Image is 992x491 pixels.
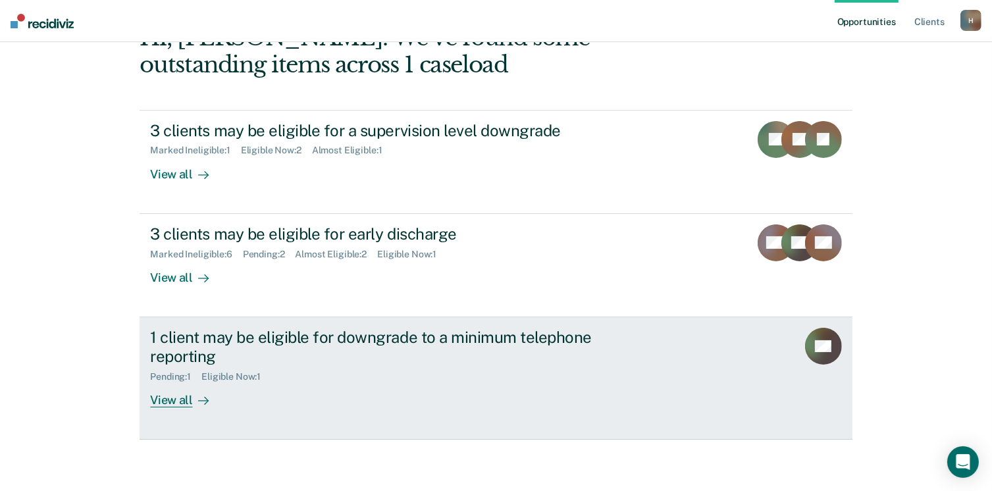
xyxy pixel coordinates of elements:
[296,249,378,260] div: Almost Eligible : 2
[140,110,852,214] a: 3 clients may be eligible for a supervision level downgradeMarked Ineligible:1Eligible Now:2Almos...
[150,382,224,407] div: View all
[241,145,312,156] div: Eligible Now : 2
[140,24,710,78] div: Hi, [PERSON_NAME]. We’ve found some outstanding items across 1 caseload
[150,259,224,285] div: View all
[11,14,74,28] img: Recidiviz
[960,10,981,31] button: H
[150,145,240,156] div: Marked Ineligible : 1
[312,145,393,156] div: Almost Eligible : 1
[201,371,271,382] div: Eligible Now : 1
[150,371,201,382] div: Pending : 1
[150,121,612,140] div: 3 clients may be eligible for a supervision level downgrade
[947,446,979,478] div: Open Intercom Messenger
[377,249,447,260] div: Eligible Now : 1
[140,214,852,317] a: 3 clients may be eligible for early dischargeMarked Ineligible:6Pending:2Almost Eligible:2Eligibl...
[150,156,224,182] div: View all
[150,328,612,366] div: 1 client may be eligible for downgrade to a minimum telephone reporting
[150,249,242,260] div: Marked Ineligible : 6
[150,224,612,244] div: 3 clients may be eligible for early discharge
[140,317,852,440] a: 1 client may be eligible for downgrade to a minimum telephone reportingPending:1Eligible Now:1Vie...
[243,249,296,260] div: Pending : 2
